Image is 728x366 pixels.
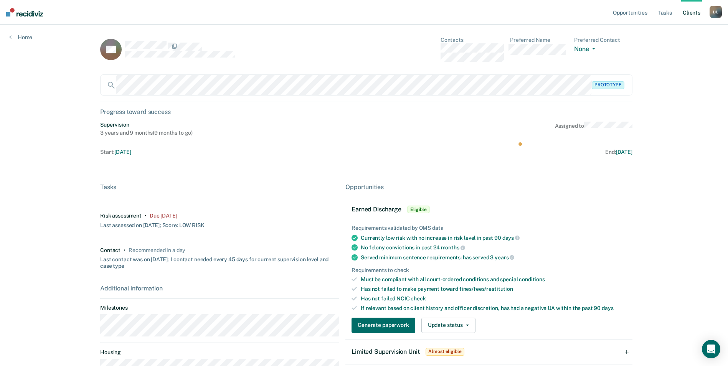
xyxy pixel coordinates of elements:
[100,219,204,229] div: Last assessed on [DATE]; Score: LOW RISK
[124,247,125,254] div: •
[495,254,514,260] span: years
[370,149,632,155] div: End :
[352,267,626,274] div: Requirements to check
[100,130,193,136] div: 3 years and 9 months ( 9 months to go )
[441,37,504,43] dt: Contacts
[352,348,419,355] span: Limited Supervision Unit
[361,234,626,241] div: Currently low risk with no increase in risk level in past 90
[145,213,147,219] div: •
[502,235,520,241] span: days
[345,197,632,222] div: Earned DischargeEligible
[100,213,142,219] div: Risk assessment
[519,276,545,282] span: conditions
[100,349,339,356] dt: Housing
[710,6,722,18] div: D L
[345,183,632,191] div: Opportunities
[710,6,722,18] button: DL
[150,213,177,219] div: Due 8 months ago
[100,149,366,155] div: Start :
[361,286,626,292] div: Has not failed to make payment toward
[361,254,626,261] div: Served minimum sentence requirements: has served 3
[441,244,465,251] span: months
[361,305,626,312] div: If relevant based on client history and officer discretion, has had a negative UA within the past 90
[602,305,613,311] span: days
[361,295,626,302] div: Has not failed NCIC
[352,318,415,333] button: Generate paperwork
[114,149,131,155] span: [DATE]
[574,45,598,54] button: None
[555,122,632,136] div: Assigned to
[100,108,632,115] div: Progress toward success
[100,183,339,191] div: Tasks
[129,247,185,254] div: Recommended in a day
[9,34,32,41] a: Home
[426,348,464,356] span: Almost eligible
[411,295,426,302] span: check
[702,340,720,358] div: Open Intercom Messenger
[100,122,193,128] div: Supervision
[616,149,632,155] span: [DATE]
[352,206,401,213] span: Earned Discharge
[421,318,475,333] button: Update status
[352,318,418,333] a: Navigate to form link
[408,206,429,213] span: Eligible
[100,253,339,269] div: Last contact was on [DATE]; 1 contact needed every 45 days for current supervision level and case...
[361,244,626,251] div: No felony convictions in past 24
[352,225,626,231] div: Requirements validated by OMS data
[100,285,339,292] div: Additional information
[345,340,632,364] div: Limited Supervision UnitAlmost eligible
[100,305,339,311] dt: Milestones
[6,8,43,16] img: Recidiviz
[100,247,121,254] div: Contact
[510,37,568,43] dt: Preferred Name
[361,276,626,283] div: Must be compliant with all court-ordered conditions and special
[574,37,632,43] dt: Preferred Contact
[459,286,513,292] span: fines/fees/restitution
